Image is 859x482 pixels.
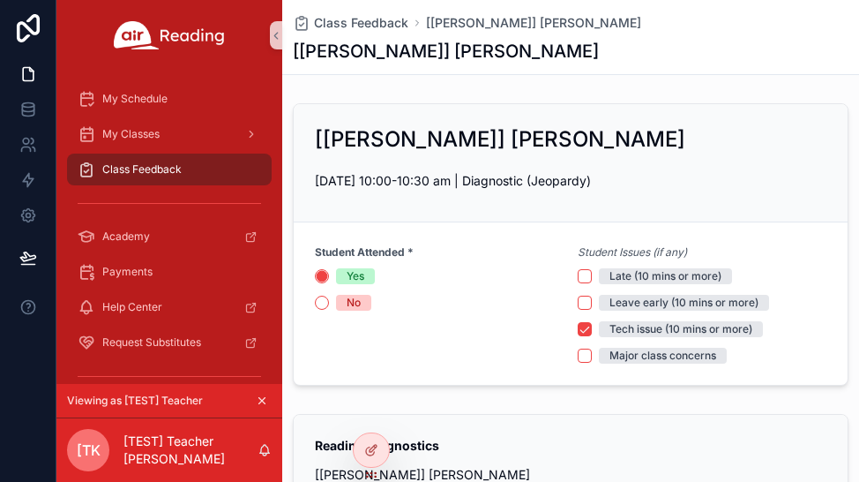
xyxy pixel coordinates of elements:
[67,118,272,150] a: My Classes
[609,321,752,337] div: Tech issue (10 mins or more)
[123,433,258,468] p: [TEST] Teacher [PERSON_NAME]
[102,127,160,141] span: My Classes
[67,83,272,115] a: My Schedule
[67,221,272,252] a: Academy
[347,295,361,311] div: No
[314,14,408,32] span: Class Feedback
[77,440,101,461] span: [TK
[426,14,641,32] a: [[PERSON_NAME]] [PERSON_NAME]
[56,71,282,384] div: scrollable content
[293,39,599,64] h1: [[PERSON_NAME]] [PERSON_NAME]
[67,154,272,185] a: Class Feedback
[293,14,408,32] a: Class Feedback
[102,265,153,279] span: Payments
[67,327,272,358] a: Request Substitutes
[102,162,182,177] span: Class Feedback
[609,268,721,284] div: Late (10 mins or more)
[315,438,439,453] strong: Reading Diagnostics
[67,291,272,323] a: Help Center
[609,348,716,364] div: Major class concerns
[609,295,758,311] div: Leave early (10 mins or more)
[102,335,201,350] span: Request Substitutes
[102,230,150,244] span: Academy
[114,21,225,49] img: App logo
[315,125,685,154] h2: [[PERSON_NAME]] [PERSON_NAME]
[102,300,162,314] span: Help Center
[102,92,168,106] span: My Schedule
[67,256,272,288] a: Payments
[67,394,203,408] span: Viewing as [TEST] Teacher
[315,171,826,190] p: [DATE] 10:00-10:30 am | Diagnostic (Jeopardy)
[315,245,414,260] strong: Student Attended *
[578,245,687,260] em: Student Issues (if any)
[347,268,364,284] div: Yes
